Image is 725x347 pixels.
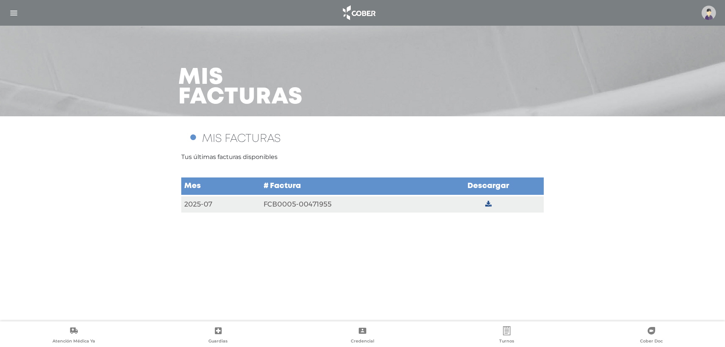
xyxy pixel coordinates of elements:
[181,177,261,196] td: Mes
[339,4,378,22] img: logo_cober_home-white.png
[181,196,261,213] td: 2025-07
[499,338,514,345] span: Turnos
[52,338,95,345] span: Atención Médica Ya
[181,153,544,162] p: Tus últimas facturas disponibles
[178,68,303,107] h3: Mis facturas
[261,196,433,213] td: FCB0005-00471955
[146,326,290,345] a: Guardias
[640,338,663,345] span: Cober Doc
[579,326,723,345] a: Cober Doc
[351,338,374,345] span: Credencial
[290,326,435,345] a: Credencial
[702,6,716,20] img: profile-placeholder.svg
[435,326,579,345] a: Turnos
[2,326,146,345] a: Atención Médica Ya
[433,177,544,196] td: Descargar
[202,134,281,144] span: MIS FACTURAS
[261,177,433,196] td: # Factura
[208,338,228,345] span: Guardias
[9,8,19,18] img: Cober_menu-lines-white.svg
